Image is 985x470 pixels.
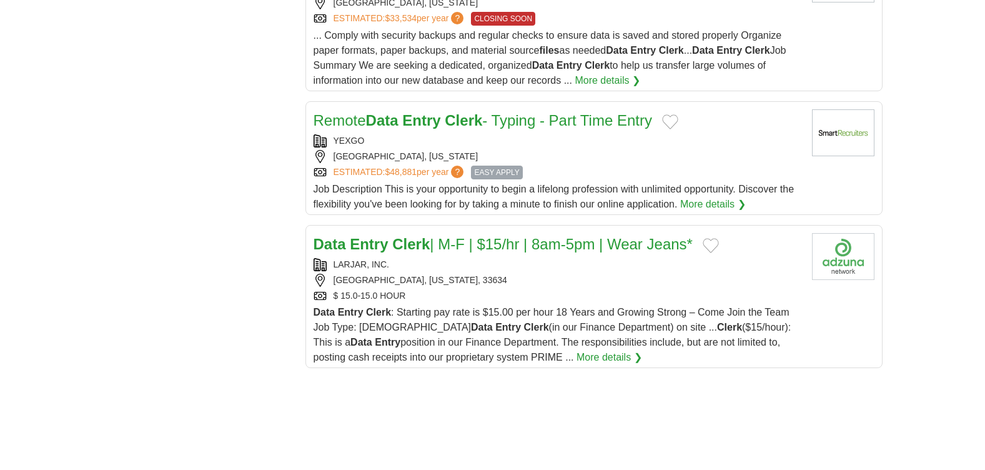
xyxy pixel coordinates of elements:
[539,45,559,56] strong: files
[577,350,642,365] a: More details ❯
[471,166,522,179] span: EASY APPLY
[703,238,719,253] button: Add to favorite jobs
[314,184,794,209] span: Job Description This is your opportunity to begin a lifelong profession with unlimited opportunit...
[334,166,467,179] a: ESTIMATED:$48,881per year?
[314,274,802,287] div: [GEOGRAPHIC_DATA], [US_STATE], 33634
[471,12,535,26] span: CLOSING SOON
[350,337,372,347] strong: Data
[812,233,874,280] img: Company logo
[659,45,684,56] strong: Clerk
[692,45,714,56] strong: Data
[745,45,770,56] strong: Clerk
[314,307,335,317] strong: Data
[445,112,482,129] strong: Clerk
[451,12,463,24] span: ?
[314,236,346,252] strong: Data
[385,167,417,177] span: $48,881
[662,114,678,129] button: Add to favorite jobs
[334,12,467,26] a: ESTIMATED:$33,534per year?
[812,109,874,156] img: Company logo
[314,307,791,362] span: : Starting pay rate is $15.00 per hour 18 Years and Growing Strong – Come Join the Team Job Type:...
[366,112,398,129] strong: Data
[314,258,802,271] div: LARJAR, INC.
[717,322,742,332] strong: Clerk
[495,322,521,332] strong: Entry
[314,30,786,86] span: ... Comply with security backups and regular checks to ensure data is saved and stored properly O...
[314,289,802,302] div: $ 15.0-15.0 HOUR
[471,322,493,332] strong: Data
[338,307,364,317] strong: Entry
[524,322,549,332] strong: Clerk
[606,45,628,56] strong: Data
[350,236,388,252] strong: Entry
[314,134,802,147] div: YEXGO
[314,112,652,129] a: RemoteData Entry Clerk- Typing - Part Time Entry
[366,307,391,317] strong: Clerk
[314,236,693,252] a: Data Entry Clerk| M-F | $15/hr | 8am-5pm | Wear Jeans*
[375,337,400,347] strong: Entry
[451,166,463,178] span: ?
[532,60,554,71] strong: Data
[557,60,582,71] strong: Entry
[392,236,430,252] strong: Clerk
[585,60,610,71] strong: Clerk
[314,150,802,163] div: [GEOGRAPHIC_DATA], [US_STATE]
[402,112,440,129] strong: Entry
[385,13,417,23] span: $33,534
[716,45,742,56] strong: Entry
[575,73,640,88] a: More details ❯
[630,45,656,56] strong: Entry
[680,197,746,212] a: More details ❯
